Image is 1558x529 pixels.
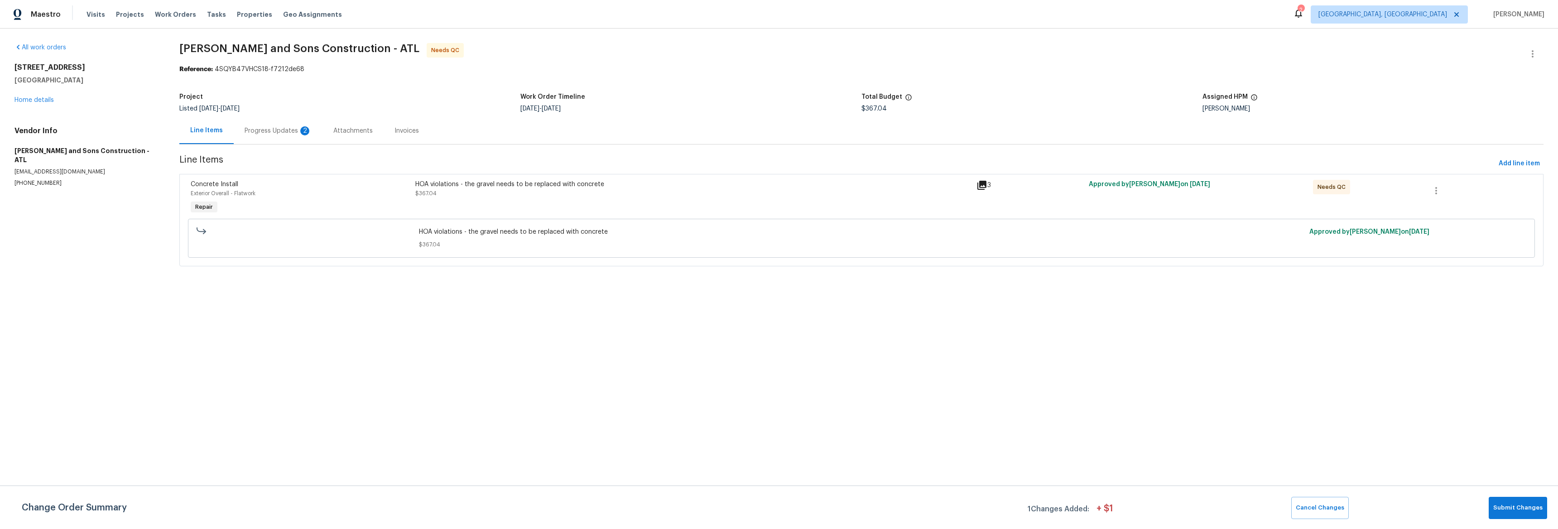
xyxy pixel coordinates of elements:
[1309,229,1429,235] span: Approved by [PERSON_NAME] on
[87,10,105,19] span: Visits
[199,106,240,112] span: -
[1318,10,1447,19] span: [GEOGRAPHIC_DATA], [GEOGRAPHIC_DATA]
[14,126,158,135] h4: Vendor Info
[415,191,437,196] span: $367.04
[191,191,255,196] span: Exterior Overall - Flatwork
[221,106,240,112] span: [DATE]
[191,181,238,188] span: Concrete Install
[1490,10,1544,19] span: [PERSON_NAME]
[1409,229,1429,235] span: [DATE]
[861,106,887,112] span: $367.04
[333,126,373,135] div: Attachments
[116,10,144,19] span: Projects
[283,10,342,19] span: Geo Assignments
[199,106,218,112] span: [DATE]
[520,94,585,100] h5: Work Order Timeline
[14,76,158,85] h5: [GEOGRAPHIC_DATA]
[1202,106,1544,112] div: [PERSON_NAME]
[419,227,1303,236] span: HOA violations - the gravel needs to be replaced with concrete
[179,66,213,72] b: Reference:
[14,97,54,103] a: Home details
[1250,94,1258,106] span: The hpm assigned to this work order.
[14,44,66,51] a: All work orders
[1495,155,1544,172] button: Add line item
[520,106,561,112] span: -
[190,126,223,135] div: Line Items
[14,63,158,72] h2: [STREET_ADDRESS]
[14,146,158,164] h5: [PERSON_NAME] and Sons Construction - ATL
[1298,5,1304,14] div: 2
[861,94,902,100] h5: Total Budget
[14,179,158,187] p: [PHONE_NUMBER]
[31,10,61,19] span: Maestro
[179,94,203,100] h5: Project
[245,126,312,135] div: Progress Updates
[1499,158,1540,169] span: Add line item
[192,202,216,212] span: Repair
[1089,181,1210,188] span: Approved by [PERSON_NAME] on
[976,180,1083,191] div: 3
[542,106,561,112] span: [DATE]
[431,46,463,55] span: Needs QC
[179,65,1544,74] div: 4SQYB47VHCS18-f7212de68
[394,126,419,135] div: Invoices
[520,106,539,112] span: [DATE]
[155,10,196,19] span: Work Orders
[1318,183,1349,192] span: Needs QC
[237,10,272,19] span: Properties
[14,168,158,176] p: [EMAIL_ADDRESS][DOMAIN_NAME]
[419,240,1303,249] span: $367.04
[300,126,309,135] div: 2
[905,94,912,106] span: The total cost of line items that have been proposed by Opendoor. This sum includes line items th...
[1202,94,1248,100] h5: Assigned HPM
[415,180,971,189] div: HOA violations - the gravel needs to be replaced with concrete
[1190,181,1210,188] span: [DATE]
[179,155,1495,172] span: Line Items
[179,43,419,54] span: [PERSON_NAME] and Sons Construction - ATL
[179,106,240,112] span: Listed
[207,11,226,18] span: Tasks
